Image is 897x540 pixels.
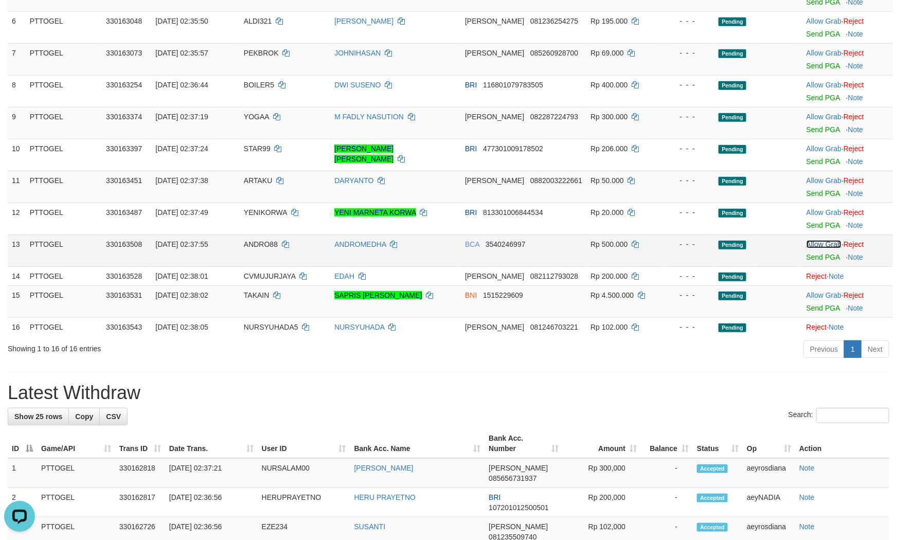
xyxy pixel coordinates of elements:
[155,49,208,57] span: [DATE] 02:35:57
[806,323,827,331] a: Reject
[802,235,893,266] td: ·
[743,488,795,517] td: aeyNADIA
[806,113,841,121] a: Allow Grab
[258,429,350,458] th: User ID: activate to sort column ascending
[26,107,102,139] td: PTTOGEL
[334,113,404,121] a: M FADLY NASUTION
[115,488,165,517] td: 330162817
[155,145,208,153] span: [DATE] 02:37:24
[106,176,142,185] span: 330163451
[844,208,864,217] a: Reject
[106,291,142,299] span: 330163531
[719,145,746,154] span: Pending
[258,458,350,488] td: NURSALAM00
[641,458,693,488] td: -
[155,240,208,248] span: [DATE] 02:37:55
[667,239,710,249] div: - - -
[719,292,746,300] span: Pending
[848,189,864,197] a: Note
[106,17,142,25] span: 330163048
[719,209,746,218] span: Pending
[483,291,523,299] span: Copy 1515229609 to clipboard
[829,323,844,331] a: Note
[26,11,102,43] td: PTTOGEL
[106,272,142,280] span: 330163528
[155,17,208,25] span: [DATE] 02:35:50
[155,208,208,217] span: [DATE] 02:37:49
[68,408,100,425] a: Copy
[8,488,37,517] td: 2
[848,125,864,134] a: Note
[667,48,710,58] div: - - -
[806,208,841,217] a: Allow Grab
[334,272,354,280] a: EDAH
[8,266,26,285] td: 14
[530,113,578,121] span: Copy 082287224793 to clipboard
[590,240,627,248] span: Rp 500.000
[465,323,524,331] span: [PERSON_NAME]
[465,145,477,153] span: BRI
[806,49,844,57] span: ·
[802,139,893,171] td: ·
[99,408,128,425] a: CSV
[563,429,641,458] th: Amount: activate to sort column ascending
[697,494,728,502] span: Accepted
[106,412,121,421] span: CSV
[806,145,844,153] span: ·
[667,80,710,90] div: - - -
[563,488,641,517] td: Rp 200,000
[106,208,142,217] span: 330163487
[806,221,840,229] a: Send PGA
[806,62,840,70] a: Send PGA
[483,145,543,153] span: Copy 477301009178502 to clipboard
[719,273,746,281] span: Pending
[848,253,864,261] a: Note
[530,49,578,57] span: Copy 085260928700 to clipboard
[8,171,26,203] td: 11
[802,43,893,75] td: ·
[483,208,543,217] span: Copy 813301006844534 to clipboard
[743,429,795,458] th: Op: activate to sort column ascending
[8,285,26,317] td: 15
[244,240,278,248] span: ANDRO88
[563,458,641,488] td: Rp 300,000
[8,11,26,43] td: 6
[26,203,102,235] td: PTTOGEL
[334,208,416,217] a: YENI MARNETA KORWA
[667,271,710,281] div: - - -
[244,176,273,185] span: ARTAKU
[590,323,627,331] span: Rp 102.000
[806,17,844,25] span: ·
[14,412,62,421] span: Show 25 rows
[26,75,102,107] td: PTTOGEL
[844,340,862,358] a: 1
[719,177,746,186] span: Pending
[334,240,386,248] a: ANDROMEDHA
[8,139,26,171] td: 10
[530,272,578,280] span: Copy 082112793028 to clipboard
[75,412,93,421] span: Copy
[354,493,416,501] a: HERU PRAYETNO
[155,291,208,299] span: [DATE] 02:38:02
[844,176,864,185] a: Reject
[530,17,578,25] span: Copy 081236254275 to clipboard
[697,464,728,473] span: Accepted
[590,113,627,121] span: Rp 300.000
[667,207,710,218] div: - - -
[8,75,26,107] td: 8
[802,107,893,139] td: ·
[37,488,115,517] td: PTTOGEL
[806,157,840,166] a: Send PGA
[26,171,102,203] td: PTTOGEL
[8,383,889,403] h1: Latest Withdraw
[115,458,165,488] td: 330162818
[806,176,841,185] a: Allow Grab
[806,208,844,217] span: ·
[590,17,627,25] span: Rp 195.000
[806,291,841,299] a: Allow Grab
[829,272,844,280] a: Note
[719,17,746,26] span: Pending
[816,408,889,423] input: Search:
[334,17,393,25] a: [PERSON_NAME]
[465,49,524,57] span: [PERSON_NAME]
